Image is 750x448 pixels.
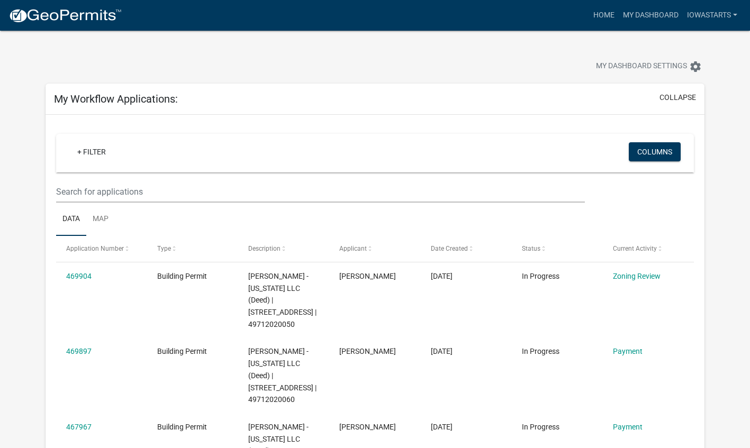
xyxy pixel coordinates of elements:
datatable-header-cell: Current Activity [603,236,694,261]
span: D R HORTON - IOWA LLC (Deed) | 2205 N 7TH ST | 49712020050 [248,272,317,328]
a: Home [589,5,619,25]
a: Zoning Review [613,272,661,280]
span: Building Permit [157,272,207,280]
datatable-header-cell: Date Created [420,236,511,261]
span: Ashley Threlkeld [339,423,396,431]
span: Current Activity [613,245,657,252]
a: Data [56,203,86,236]
input: Search for applications [56,181,585,203]
span: Ashley Threlkeld [339,272,396,280]
a: Map [86,203,115,236]
a: 467967 [66,423,92,431]
datatable-header-cell: Application Number [56,236,147,261]
datatable-header-cell: Applicant [329,236,420,261]
a: + Filter [69,142,114,161]
span: 08/22/2025 [431,423,453,431]
span: In Progress [522,272,559,280]
a: IowaStarts [683,5,742,25]
a: Payment [613,347,643,355]
span: Building Permit [157,347,207,355]
span: Status [522,245,540,252]
span: Description [248,245,281,252]
span: Applicant [339,245,367,252]
span: Building Permit [157,423,207,431]
datatable-header-cell: Status [512,236,603,261]
span: Type [157,245,171,252]
span: In Progress [522,347,559,355]
h5: My Workflow Applications: [54,93,178,105]
a: Payment [613,423,643,431]
button: My Dashboard Settingssettings [588,56,710,77]
span: Date Created [431,245,468,252]
button: collapse [659,92,696,103]
span: D R HORTON - IOWA LLC (Deed) | 2203 N 7TH ST | 49712020060 [248,347,317,404]
span: 08/27/2025 [431,347,453,355]
span: In Progress [522,423,559,431]
a: My Dashboard [619,5,683,25]
span: Ashley Threlkeld [339,347,396,355]
span: Application Number [66,245,124,252]
i: settings [689,60,702,73]
span: My Dashboard Settings [596,60,687,73]
a: 469904 [66,272,92,280]
datatable-header-cell: Type [147,236,238,261]
span: 08/27/2025 [431,272,453,280]
datatable-header-cell: Description [238,236,329,261]
button: Columns [629,142,681,161]
a: 469897 [66,347,92,355]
